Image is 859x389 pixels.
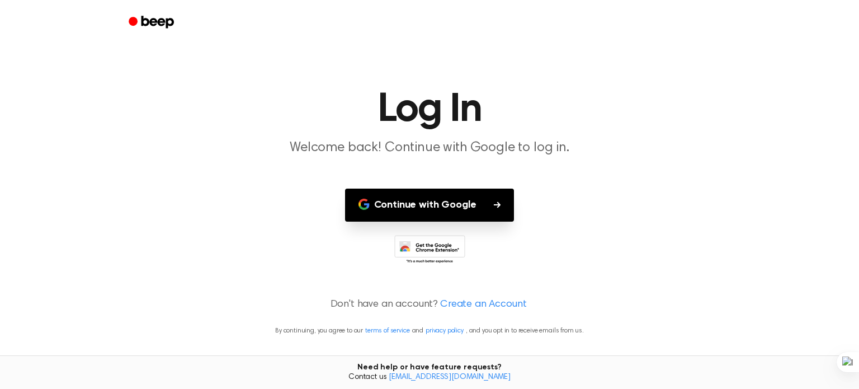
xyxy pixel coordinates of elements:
[121,12,184,34] a: Beep
[365,327,409,334] a: terms of service
[13,326,846,336] p: By continuing, you agree to our and , and you opt in to receive emails from us.
[143,90,716,130] h1: Log In
[13,297,846,312] p: Don't have an account?
[345,189,515,222] button: Continue with Google
[426,327,464,334] a: privacy policy
[7,373,852,383] span: Contact us
[215,139,644,157] p: Welcome back! Continue with Google to log in.
[440,297,526,312] a: Create an Account
[389,373,511,381] a: [EMAIL_ADDRESS][DOMAIN_NAME]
